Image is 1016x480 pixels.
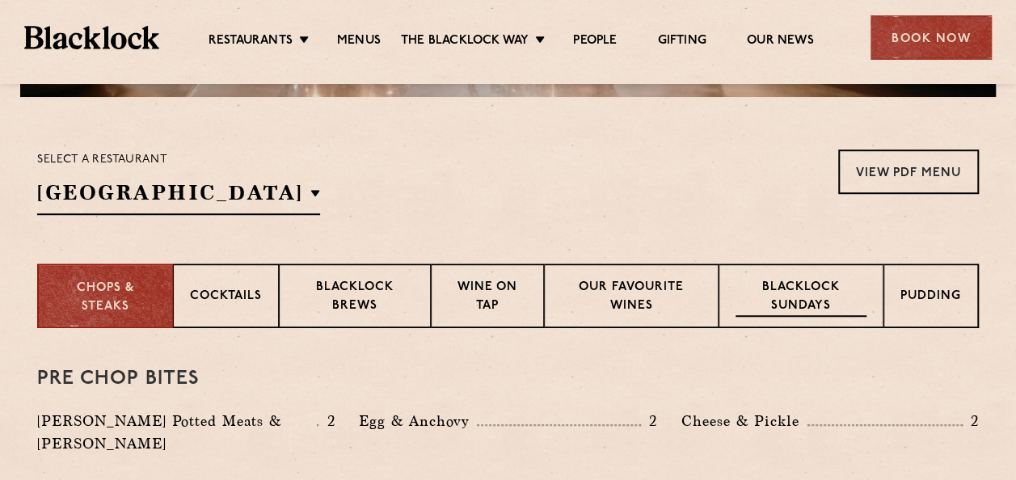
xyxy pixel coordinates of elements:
p: Cheese & Pickle [681,410,807,432]
h2: [GEOGRAPHIC_DATA] [37,179,320,215]
p: Blacklock Sundays [736,279,866,317]
p: 2 [963,411,979,432]
p: 2 [641,411,657,432]
p: [PERSON_NAME] Potted Meats & [PERSON_NAME] [37,410,317,455]
p: Wine on Tap [448,279,527,317]
a: Gifting [657,33,706,51]
p: Chops & Steaks [55,280,156,316]
a: View PDF Menu [838,149,979,194]
p: 2 [318,411,335,432]
p: Blacklock Brews [296,279,414,317]
a: The Blacklock Way [401,33,529,51]
img: BL_Textured_Logo-footer-cropped.svg [24,26,159,48]
a: Restaurants [209,33,293,51]
a: Menus [337,33,381,51]
p: Egg & Anchovy [359,410,477,432]
a: People [573,33,617,51]
p: Pudding [900,288,961,308]
div: Book Now [871,15,992,60]
h3: Pre Chop Bites [37,368,979,389]
p: Select a restaurant [37,149,320,171]
p: Our favourite wines [561,279,701,317]
a: Our News [747,33,814,51]
p: Cocktails [190,288,262,308]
